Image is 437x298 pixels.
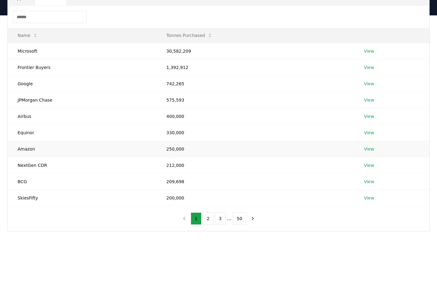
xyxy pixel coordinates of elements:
[156,59,354,75] td: 1,392,912
[8,59,156,75] td: Frontier Buyers
[233,212,246,225] button: 50
[248,212,258,225] button: next page
[156,92,354,108] td: 575,593
[13,29,43,42] button: Name
[156,124,354,141] td: 330,000
[203,212,214,225] button: 2
[156,141,354,157] td: 250,000
[161,29,217,42] button: Tonnes Purchased
[8,92,156,108] td: JPMorgan Chase
[8,75,156,92] td: Google
[156,190,354,206] td: 200,000
[8,124,156,141] td: Equinor
[364,146,374,152] a: View
[8,43,156,59] td: Microsoft
[156,75,354,92] td: 742,265
[364,179,374,185] a: View
[364,130,374,136] a: View
[8,108,156,124] td: Airbus
[364,64,374,70] a: View
[8,141,156,157] td: Amazon
[364,195,374,201] a: View
[191,212,202,225] button: 1
[364,97,374,103] a: View
[156,173,354,190] td: 209,698
[8,190,156,206] td: SkiesFifty
[364,113,374,119] a: View
[364,162,374,168] a: View
[156,157,354,173] td: 212,000
[364,81,374,87] a: View
[156,108,354,124] td: 400,000
[215,212,226,225] button: 3
[156,43,354,59] td: 30,582,209
[227,215,231,222] li: ...
[8,173,156,190] td: BCG
[8,157,156,173] td: NextGen CDR
[364,48,374,54] a: View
